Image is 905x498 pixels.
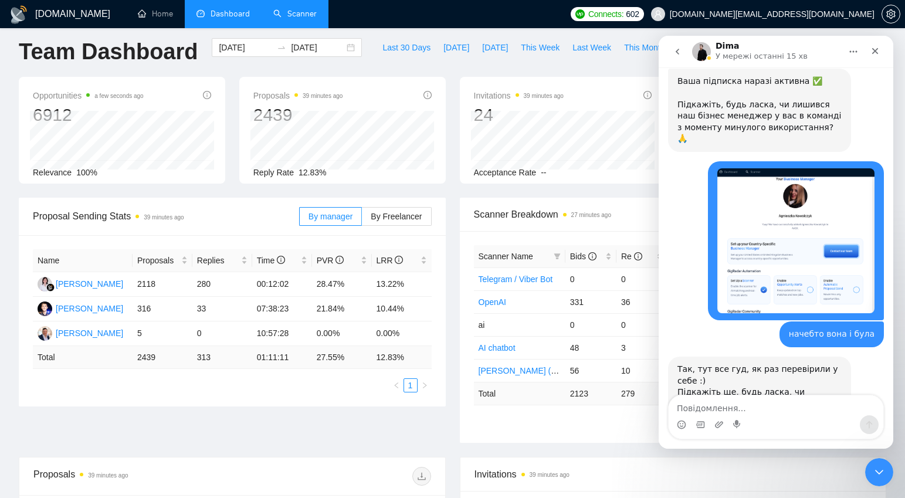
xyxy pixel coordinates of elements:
[309,212,352,221] span: By manager
[634,252,642,260] span: info-circle
[192,272,252,297] td: 280
[38,301,52,316] img: RK
[133,321,192,346] td: 5
[19,38,198,66] h1: Team Dashboard
[219,41,272,54] input: Start date
[252,272,312,297] td: 00:12:02
[621,252,642,261] span: Re
[882,5,900,23] button: setting
[479,366,633,375] a: [PERSON_NAME] (Marketing Automation)
[554,253,561,260] span: filter
[514,38,566,57] button: This Week
[616,382,667,405] td: 279
[616,336,667,359] td: 3
[616,290,667,313] td: 36
[138,9,173,19] a: homeHome
[33,104,144,126] div: 6912
[624,41,665,54] span: This Month
[372,272,432,297] td: 13.22%
[565,313,616,336] td: 0
[626,8,639,21] span: 602
[33,249,133,272] th: Name
[192,346,252,369] td: 313
[588,8,623,21] span: Connects:
[33,89,144,103] span: Opportunities
[317,256,344,265] span: PVR
[192,249,252,272] th: Replies
[33,168,72,177] span: Relevance
[252,346,312,369] td: 01:11:11
[38,326,52,341] img: AK
[56,327,123,340] div: [PERSON_NAME]
[38,328,123,337] a: AK[PERSON_NAME]
[474,207,873,222] span: Scanner Breakdown
[192,297,252,321] td: 33
[421,382,428,389] span: right
[133,297,192,321] td: 316
[38,279,123,288] a: AK[PERSON_NAME]
[418,378,432,392] button: right
[253,104,343,126] div: 2439
[474,104,564,126] div: 24
[133,346,192,369] td: 2439
[654,10,662,18] span: user
[376,38,437,57] button: Last 30 Days
[395,256,403,264] span: info-circle
[196,9,205,18] span: dashboard
[482,41,508,54] span: [DATE]
[38,277,52,292] img: AK
[94,93,143,99] time: a few seconds ago
[211,9,250,19] span: Dashboard
[659,36,893,449] iframe: Intercom live chat
[335,256,344,264] span: info-circle
[474,89,564,103] span: Invitations
[565,382,616,405] td: 2123
[192,321,252,346] td: 0
[291,41,344,54] input: End date
[382,41,431,54] span: Last 30 Days
[565,359,616,382] td: 56
[312,321,372,346] td: 0.00%
[616,313,667,336] td: 0
[133,272,192,297] td: 2118
[616,267,667,290] td: 0
[56,302,123,315] div: [PERSON_NAME]
[566,38,618,57] button: Last Week
[479,252,533,261] span: Scanner Name
[474,382,565,405] td: Total
[404,378,418,392] li: 1
[277,256,285,264] span: info-circle
[312,297,372,321] td: 21.84%
[418,378,432,392] li: Next Page
[253,168,294,177] span: Reply Rate
[865,458,893,486] iframe: Intercom live chat
[423,91,432,99] span: info-circle
[197,254,239,267] span: Replies
[257,256,285,265] span: Time
[643,91,652,99] span: info-circle
[565,336,616,359] td: 48
[588,252,596,260] span: info-circle
[88,472,128,479] time: 39 minutes ago
[393,382,400,389] span: left
[389,378,404,392] button: left
[479,297,506,307] a: OpenAI
[299,168,326,177] span: 12.83%
[372,346,432,369] td: 12.83 %
[618,38,671,57] button: This Month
